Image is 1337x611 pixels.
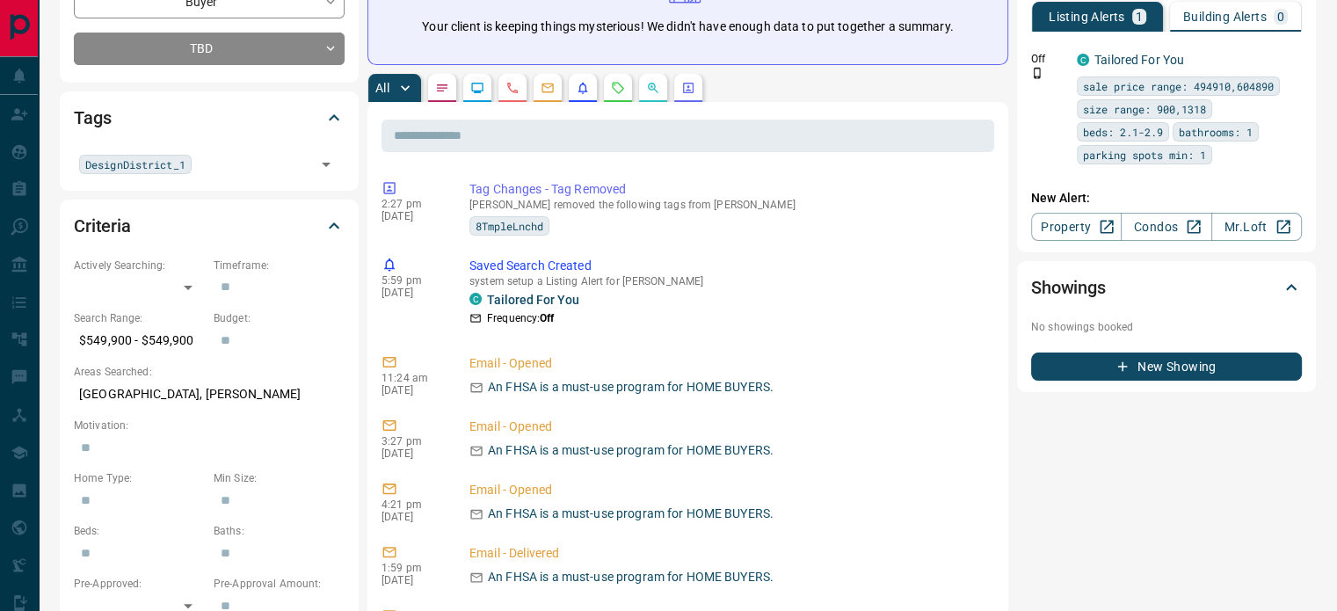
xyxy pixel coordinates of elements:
p: Min Size: [214,470,345,486]
p: system setup a Listing Alert for [PERSON_NAME] [469,275,987,287]
p: 4:21 pm [381,498,443,511]
p: Pre-Approval Amount: [214,576,345,592]
div: Tags [74,97,345,139]
p: An FHSA is a must-use program for HOME BUYERS. [488,505,774,523]
p: 5:59 pm [381,274,443,287]
p: Your client is keeping things mysterious! We didn't have enough data to put together a summary. [422,18,953,36]
p: 0 [1277,11,1284,23]
div: Criteria [74,205,345,247]
h2: Tags [74,104,111,132]
p: [DATE] [381,447,443,460]
p: Listing Alerts [1049,11,1125,23]
p: All [375,82,389,94]
p: Email - Opened [469,481,987,499]
span: parking spots min: 1 [1083,146,1206,164]
svg: Listing Alerts [576,81,590,95]
p: Timeframe: [214,258,345,273]
a: Tailored For You [487,293,579,307]
span: bathrooms: 1 [1179,123,1253,141]
p: 3:27 pm [381,435,443,447]
p: New Alert: [1031,189,1302,207]
p: [DATE] [381,574,443,586]
h2: Showings [1031,273,1106,302]
span: size range: 900,1318 [1083,100,1206,118]
p: Tag Changes - Tag Removed [469,180,987,199]
svg: Push Notification Only [1031,67,1043,79]
p: Beds: [74,523,205,539]
p: Motivation: [74,418,345,433]
p: [DATE] [381,210,443,222]
p: $549,900 - $549,900 [74,326,205,355]
a: Mr.Loft [1211,213,1302,241]
p: An FHSA is a must-use program for HOME BUYERS. [488,568,774,586]
p: An FHSA is a must-use program for HOME BUYERS. [488,441,774,460]
button: New Showing [1031,353,1302,381]
svg: Agent Actions [681,81,695,95]
p: [DATE] [381,511,443,523]
p: An FHSA is a must-use program for HOME BUYERS. [488,378,774,396]
div: condos.ca [469,293,482,305]
p: Frequency: [487,310,554,326]
span: beds: 2.1-2.9 [1083,123,1163,141]
p: [DATE] [381,384,443,396]
span: 8TmpleLnchd [476,217,543,235]
a: Tailored For You [1094,53,1184,67]
p: Saved Search Created [469,257,987,275]
div: condos.ca [1077,54,1089,66]
p: 11:24 am [381,372,443,384]
p: Areas Searched: [74,364,345,380]
p: No showings booked [1031,319,1302,335]
p: Off [1031,51,1066,67]
p: 1 [1136,11,1143,23]
p: 1:59 pm [381,562,443,574]
svg: Lead Browsing Activity [470,81,484,95]
svg: Requests [611,81,625,95]
h2: Criteria [74,212,131,240]
div: TBD [74,33,345,65]
span: sale price range: 494910,604890 [1083,77,1274,95]
p: Budget: [214,310,345,326]
p: Email - Opened [469,418,987,436]
p: Search Range: [74,310,205,326]
p: Email - Opened [469,354,987,373]
p: 2:27 pm [381,198,443,210]
p: [PERSON_NAME] removed the following tags from [PERSON_NAME] [469,199,987,211]
p: Email - Delivered [469,544,987,563]
p: Baths: [214,523,345,539]
svg: Opportunities [646,81,660,95]
p: Pre-Approved: [74,576,205,592]
svg: Notes [435,81,449,95]
a: Property [1031,213,1122,241]
p: [DATE] [381,287,443,299]
a: Condos [1121,213,1211,241]
p: Building Alerts [1183,11,1267,23]
svg: Calls [505,81,520,95]
p: [GEOGRAPHIC_DATA], [PERSON_NAME] [74,380,345,409]
p: Home Type: [74,470,205,486]
button: Open [314,152,338,177]
div: Showings [1031,266,1302,309]
strong: Off [540,312,554,324]
svg: Emails [541,81,555,95]
p: Actively Searching: [74,258,205,273]
span: DesignDistrict_1 [85,156,185,173]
